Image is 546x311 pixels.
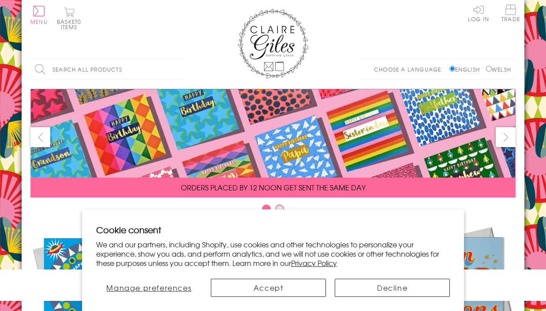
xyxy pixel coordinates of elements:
[501,4,520,23] a: Trade
[57,7,81,30] button: Basket0 items
[96,224,450,236] h2: Cookie consent
[30,6,48,24] button: Menu
[181,182,366,193] span: ORDERS PLACED BY 12 NOON GET SENT THE SAME DAY
[374,65,448,73] p: Choose a language:
[61,18,81,31] span: 0 items
[501,4,520,22] span: Trade
[211,279,326,297] button: Accept
[449,66,455,72] input: English
[486,66,492,72] input: Welsh
[468,4,489,22] a: Log In
[96,279,202,297] button: Manage preferences
[176,60,185,80] input: Search
[106,282,191,293] span: Manage preferences
[238,9,308,79] img: Claire Giles Greetings Cards
[335,279,450,297] button: Decline
[30,204,516,218] div: Carousel Pagination
[449,65,484,73] label: English
[262,205,271,213] button: Carousel Page 1 (Current Slide)
[30,18,48,26] span: Menu
[291,258,337,268] a: Privacy Policy
[496,127,516,147] button: next
[30,127,50,147] button: prev
[96,240,450,267] p: We and our partners, including Shopify, use cookies and other technologies to personalize your ex...
[30,60,185,80] input: Search all products
[275,205,284,213] button: Carousel Page 2
[486,65,511,73] label: Welsh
